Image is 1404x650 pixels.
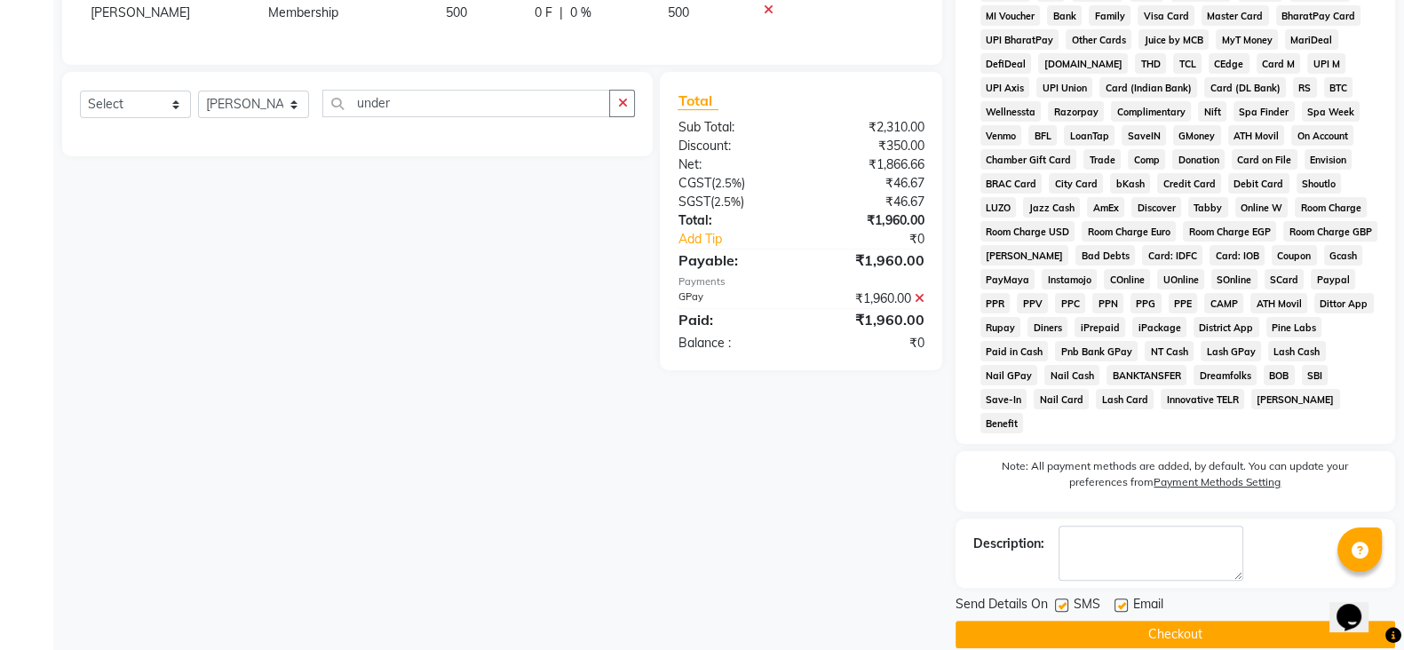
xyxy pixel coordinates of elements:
[1264,365,1295,385] span: BOB
[1285,29,1338,50] span: MariDeal
[678,91,718,110] span: Total
[1324,245,1363,266] span: Gcash
[664,289,801,308] div: GPay
[801,155,938,174] div: ₹1,866.66
[1173,125,1221,146] span: GMoney
[1257,53,1301,74] span: Card M
[1228,125,1285,146] span: ATH Movil
[559,4,563,22] span: |
[678,194,710,210] span: SGST
[1188,197,1228,218] span: Tabby
[1157,173,1221,194] span: Credit Card
[801,118,938,137] div: ₹2,310.00
[1311,269,1355,289] span: Paypal
[1272,245,1317,266] span: Coupon
[1130,293,1162,313] span: PPG
[664,211,801,230] div: Total:
[1295,197,1367,218] span: Room Charge
[1064,125,1114,146] span: LoanTap
[1291,125,1353,146] span: On Account
[1183,221,1276,242] span: Room Charge EGP
[801,193,938,211] div: ₹46.67
[1023,197,1080,218] span: Jazz Cash
[1074,595,1100,617] span: SMS
[668,4,689,20] span: 500
[973,458,1377,497] label: Note: All payment methods are added, by default. You can update your preferences from
[1048,101,1104,122] span: Razorpay
[956,595,1048,617] span: Send Details On
[801,211,938,230] div: ₹1,960.00
[1034,389,1089,409] span: Nail Card
[1250,293,1307,313] span: ATH Movil
[322,90,610,117] input: Search
[1266,317,1322,337] span: Pine Labs
[1092,293,1123,313] span: PPN
[1201,341,1261,361] span: Lash GPay
[664,334,801,353] div: Balance :
[1324,77,1353,98] span: BTC
[1138,29,1209,50] span: Juice by MCB
[801,250,938,271] div: ₹1,960.00
[1194,317,1259,337] span: District App
[664,155,801,174] div: Net:
[1142,245,1202,266] span: Card: IDFC
[1276,5,1361,26] span: BharatPay Card
[980,173,1043,194] span: BRAC Card
[980,389,1027,409] span: Save-In
[1122,125,1166,146] span: SaveIN
[801,289,938,308] div: ₹1,960.00
[664,137,801,155] div: Discount:
[980,341,1049,361] span: Paid in Cash
[980,5,1041,26] span: MI Voucher
[980,77,1030,98] span: UPI Axis
[801,137,938,155] div: ₹350.00
[980,245,1069,266] span: [PERSON_NAME]
[980,29,1059,50] span: UPI BharatPay
[1075,245,1135,266] span: Bad Debts
[570,4,591,22] span: 0 %
[980,293,1011,313] span: PPR
[1049,173,1103,194] span: City Card
[980,101,1042,122] span: Wellnessta
[1089,5,1130,26] span: Family
[1228,173,1289,194] span: Debit Card
[801,309,938,330] div: ₹1,960.00
[664,174,801,193] div: ( )
[1198,101,1226,122] span: Nift
[980,149,1077,170] span: Chamber Gift Card
[1173,53,1202,74] span: TCL
[1128,149,1165,170] span: Comp
[980,365,1038,385] span: Nail GPay
[1133,595,1163,617] span: Email
[1232,149,1297,170] span: Card on File
[980,125,1022,146] span: Venmo
[1194,365,1257,385] span: Dreamfolks
[1202,5,1269,26] span: Master Card
[980,269,1035,289] span: PayMaya
[1307,53,1345,74] span: UPI M
[713,194,740,209] span: 2.5%
[1268,341,1326,361] span: Lash Cash
[1138,5,1194,26] span: Visa Card
[801,334,938,353] div: ₹0
[1251,389,1340,409] span: [PERSON_NAME]
[1283,221,1377,242] span: Room Charge GBP
[1036,77,1092,98] span: UPI Union
[1131,197,1181,218] span: Discover
[1161,389,1244,409] span: Innovative TELR
[1210,245,1265,266] span: Card: IOB
[1169,293,1198,313] span: PPE
[664,118,801,137] div: Sub Total:
[1314,293,1374,313] span: Dittor App
[1216,29,1278,50] span: MyT Money
[980,221,1075,242] span: Room Charge USD
[678,175,710,191] span: CGST
[973,535,1044,553] div: Description:
[1110,173,1150,194] span: bKash
[1302,101,1360,122] span: Spa Week
[664,193,801,211] div: ( )
[1038,53,1128,74] span: [DOMAIN_NAME]
[1302,365,1329,385] span: SBI
[956,621,1395,648] button: Checkout
[801,174,938,193] div: ₹46.67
